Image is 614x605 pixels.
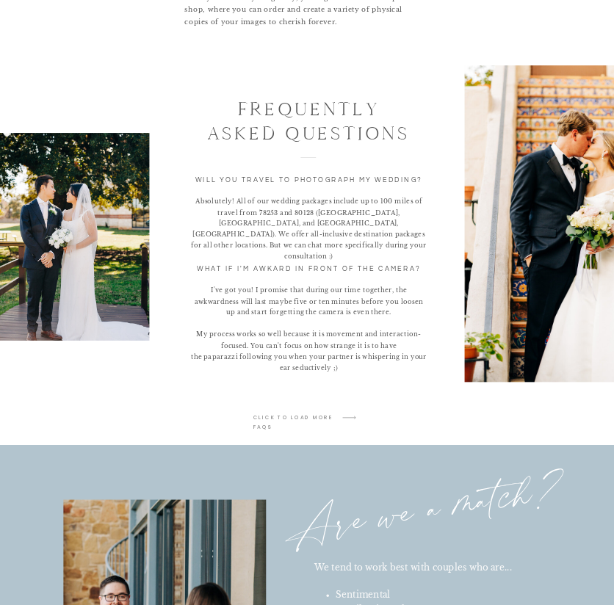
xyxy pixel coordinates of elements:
[253,461,601,581] p: Are we a match?
[203,96,413,144] h2: Frequently asked questions
[190,263,427,275] p: what if i'm awkard in front of the camera?
[190,195,427,239] p: Absolutely! All of our wedding packages include up to 100 miles of travel from 78253 and 80128 ([...
[335,589,586,603] li: Sentimental
[253,413,335,423] a: click to LOAD MORE faqs
[190,174,427,186] p: Will you travel to photograph my wedding?
[190,285,427,379] p: I've got you! I promise that during our time together, the awkwardness will last maybe five or te...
